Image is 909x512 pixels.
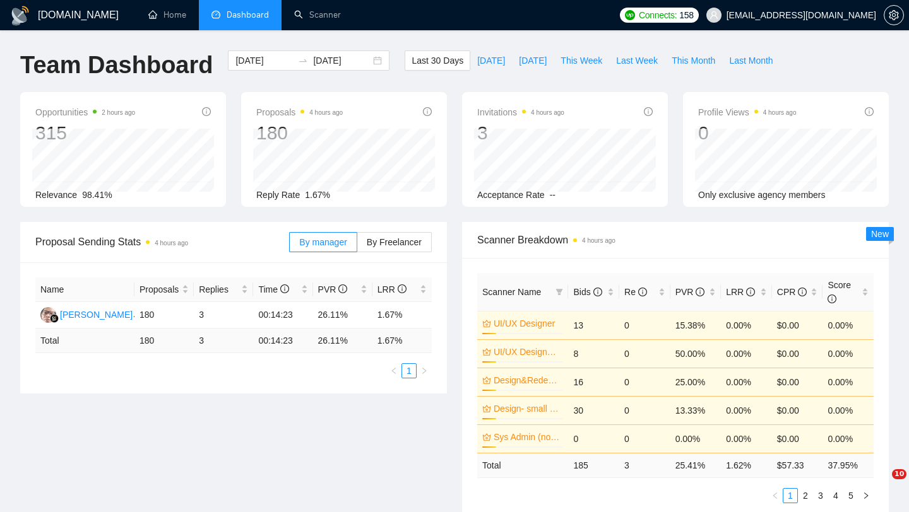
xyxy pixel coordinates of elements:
span: This Week [561,54,602,67]
span: Score [828,280,851,304]
td: 180 [134,302,194,329]
button: Last Week [609,50,665,71]
span: Connects: [639,8,677,22]
span: crown [482,376,491,385]
td: 13.33% [670,396,722,424]
span: Profile Views [698,105,797,120]
td: 1.62 % [721,453,772,477]
td: 26.11% [313,302,372,329]
div: 3 [477,121,564,145]
td: 0 [619,396,670,424]
li: 5 [843,488,858,503]
td: 00:14:23 [253,302,312,329]
span: -- [550,190,555,200]
td: $0.00 [772,396,823,424]
li: 2 [798,488,813,503]
div: 315 [35,121,135,145]
button: Last 30 Days [405,50,470,71]
td: 3 [619,453,670,477]
span: Bids [573,287,602,297]
iframe: Intercom live chat [866,469,896,499]
span: user [710,11,718,20]
div: [PERSON_NAME] [60,308,133,322]
td: 0.00% [823,396,874,424]
span: 1.67% [305,190,330,200]
span: This Month [672,54,715,67]
span: filter [555,288,563,296]
td: 0.00% [823,368,874,396]
td: 00:14:23 [253,329,312,353]
td: 13 [568,311,619,339]
span: filter [553,282,566,301]
span: setting [884,10,903,20]
span: crown [482,319,491,328]
li: Next Page [417,363,432,378]
span: crown [482,433,491,441]
a: 4 [829,489,843,503]
button: left [768,488,783,503]
span: dashboard [211,10,220,19]
td: 15.38% [670,311,722,339]
span: right [862,492,870,499]
button: Last Month [722,50,780,71]
span: info-circle [798,288,807,296]
span: info-circle [828,294,836,303]
span: Replies [199,282,239,296]
span: Proposals [140,282,179,296]
th: Proposals [134,277,194,302]
li: 4 [828,488,843,503]
time: 4 hours ago [155,240,188,247]
a: setting [884,10,904,20]
a: homeHome [148,9,186,20]
span: Last Month [729,54,773,67]
span: right [420,367,428,375]
td: Total [35,329,134,353]
li: 3 [813,488,828,503]
td: 8 [568,339,619,368]
span: info-circle [865,107,874,116]
button: right [417,363,432,378]
button: [DATE] [470,50,512,71]
td: 180 [134,329,194,353]
span: info-circle [638,288,647,296]
time: 4 hours ago [309,109,343,116]
th: Replies [194,277,253,302]
span: info-circle [696,288,704,296]
td: 0.00% [823,424,874,453]
th: Name [35,277,134,302]
span: Opportunities [35,105,135,120]
span: to [298,55,308,66]
td: $ 57.33 [772,453,823,477]
h1: Team Dashboard [20,50,213,80]
input: End date [313,54,371,67]
img: gigradar-bm.png [50,314,59,323]
span: Scanner Breakdown [477,232,874,248]
span: info-circle [338,284,347,293]
button: right [858,488,874,503]
td: 0 [619,339,670,368]
td: 185 [568,453,619,477]
td: 37.95 % [823,453,874,477]
time: 4 hours ago [582,237,615,244]
td: 25.41 % [670,453,722,477]
span: Proposal Sending Stats [35,234,289,250]
img: upwork-logo.png [625,10,635,20]
li: Next Page [858,488,874,503]
td: 1.67 % [372,329,432,353]
td: $0.00 [772,368,823,396]
button: left [386,363,401,378]
td: 26.11 % [313,329,372,353]
a: 1 [402,364,416,378]
span: LRR [377,284,407,294]
li: 1 [401,363,417,378]
a: 2 [799,489,812,503]
span: Last 30 Days [412,54,463,67]
span: crown [482,404,491,413]
li: Previous Page [386,363,401,378]
a: UI/UX Designer [494,317,561,330]
span: [DATE] [477,54,505,67]
div: 180 [256,121,343,145]
span: info-circle [202,107,211,116]
span: left [390,367,398,375]
a: 1 [783,489,797,503]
